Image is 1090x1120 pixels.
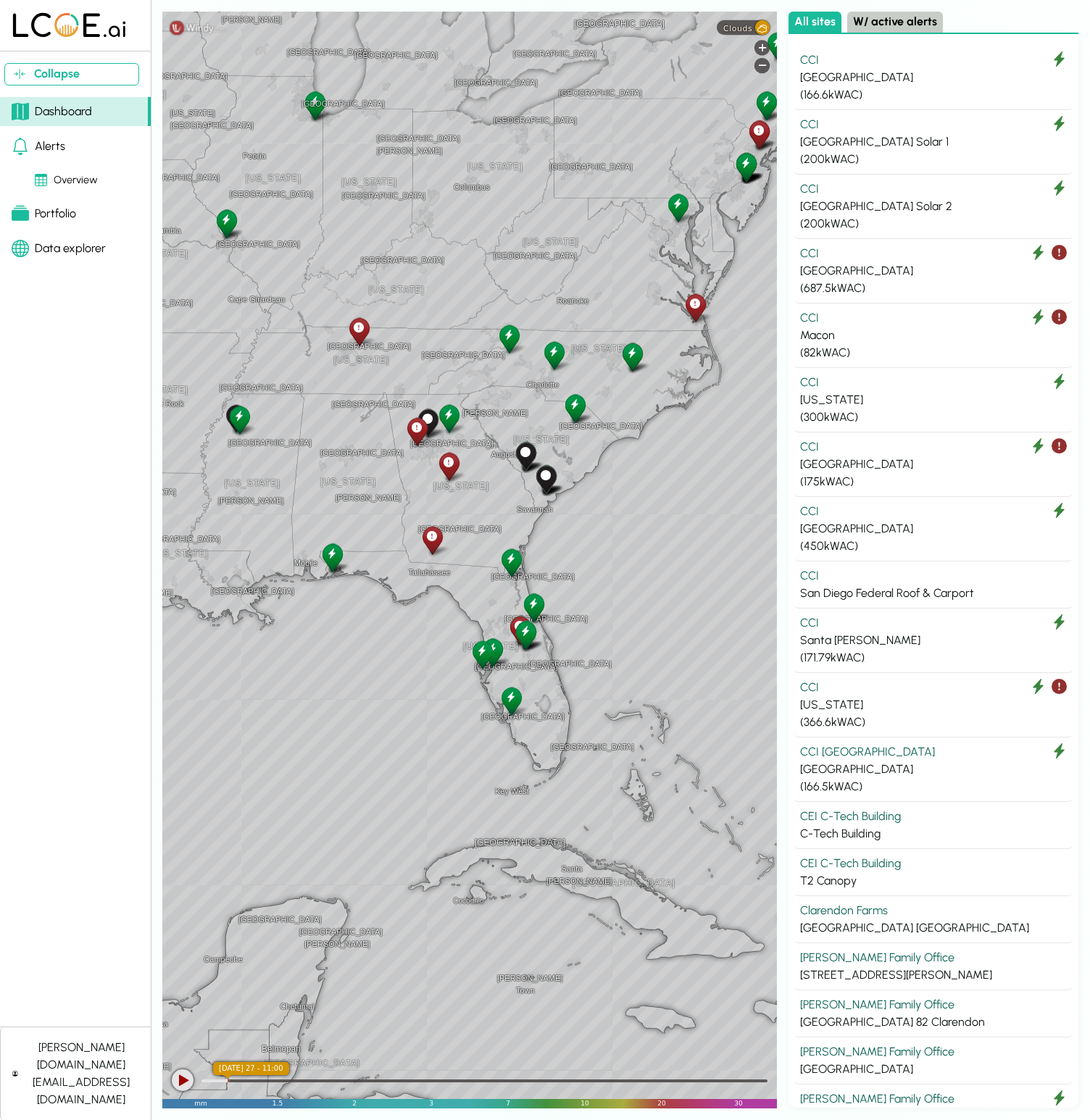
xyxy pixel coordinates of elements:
[24,1039,139,1108] div: [PERSON_NAME][DOMAIN_NAME][EMAIL_ADDRESS][DOMAIN_NAME]
[683,291,708,324] div: Virginia
[800,949,1067,966] div: [PERSON_NAME] Family Office
[12,240,106,257] div: Data explorer
[800,778,1067,795] div: ( 166.5 kWAC)
[794,304,1073,368] button: CCI Macon (82kWAC)
[800,743,1067,761] div: CCI [GEOGRAPHIC_DATA]
[800,872,1067,890] div: T2 Canopy
[800,649,1067,666] div: ( 171.79 kWAC)
[794,46,1073,110] button: CCI [GEOGRAPHIC_DATA] (166.6kWAC)
[800,69,1067,86] div: [GEOGRAPHIC_DATA]
[794,239,1073,304] button: CCI [GEOGRAPHIC_DATA] (687.5kWAC)
[507,614,533,646] div: Orlando Floating
[800,996,1067,1014] div: [PERSON_NAME] Family Office
[800,327,1067,344] div: Macon
[513,619,538,651] div: Central Florida Central Floating
[800,245,1067,262] div: CCI
[800,473,1067,490] div: ( 175 kWAC)
[513,440,538,472] div: Yadkin Lodge Miller Creek Office
[800,679,1067,696] div: CCI
[800,344,1067,362] div: ( 82 kWAC)
[12,138,65,155] div: Alerts
[794,737,1073,802] button: CCI [GEOGRAPHIC_DATA] [GEOGRAPHIC_DATA] (166.5kWAC)
[789,12,1078,34] div: Select site list category
[794,673,1073,737] button: CCI [US_STATE] (366.6kWAC)
[420,524,445,556] div: Cairo
[620,340,645,373] div: North Carolina Main Auction Building
[4,63,139,85] button: Collapse
[800,808,1067,825] div: CEI C-Tech Building
[794,943,1073,990] button: [PERSON_NAME] Family Office [STREET_ADDRESS][PERSON_NAME]
[800,438,1067,456] div: CCI
[800,567,1067,585] div: CCI
[223,402,249,435] div: Mechanic Shop
[541,339,567,372] div: Dukemont
[800,133,1067,151] div: [GEOGRAPHIC_DATA] Solar 1
[794,110,1073,175] button: CCI [GEOGRAPHIC_DATA] Solar 1 (200kWAC)
[754,58,770,73] div: Zoom out
[800,1043,1067,1061] div: [PERSON_NAME] Family Office
[723,23,752,33] span: Clouds
[794,802,1073,849] button: CEI C-Tech Building C-Tech Building
[562,392,588,425] div: Darlington Retail Center
[800,855,1067,872] div: CEI C-Tech Building
[794,432,1073,497] button: CCI [GEOGRAPHIC_DATA] (175kWAC)
[794,1037,1073,1085] button: [PERSON_NAME] Family Office [GEOGRAPHIC_DATA]
[800,51,1067,69] div: CCI
[794,175,1073,239] button: CCI [GEOGRAPHIC_DATA] Solar 2 (200kWAC)
[794,990,1073,1037] button: [PERSON_NAME] Family Office [GEOGRAPHIC_DATA] 82 Clarendon
[665,191,691,224] div: Baltimore Solar Parking Canopy
[415,406,441,439] div: T2 Canopy
[800,374,1067,391] div: CCI
[213,1062,289,1075] div: [DATE] 27 - 11:00
[800,280,1067,297] div: ( 687.5 kWAC)
[733,151,759,183] div: New Jersey Old Auction Canopy
[499,685,524,717] div: Fort Myers
[800,215,1067,233] div: ( 200 kWAC)
[800,262,1067,280] div: [GEOGRAPHIC_DATA]
[794,561,1073,609] button: CCI San Diego Federal Roof & Carport
[404,415,430,448] div: Turnipseed
[227,404,252,436] div: Tallahatchie Wellness Center
[794,896,1073,943] button: Clarendon Farms [GEOGRAPHIC_DATA] [GEOGRAPHIC_DATA]
[800,309,1067,327] div: CCI
[746,118,772,151] div: NY Metro Skyline Recon Shop
[800,632,1067,649] div: Santa [PERSON_NAME]
[794,849,1073,896] button: CEI C-Tech Building T2 Canopy
[789,12,841,33] button: All sites
[800,1090,1067,1108] div: [PERSON_NAME] Family Office
[800,151,1067,168] div: ( 200 kWAC)
[794,497,1073,561] button: CCI [GEOGRAPHIC_DATA] (450kWAC)
[496,322,522,355] div: Jonas Ridge Solar Farm
[12,205,76,222] div: Portfolio
[800,902,1067,919] div: Clarendon Farms
[800,1014,1067,1031] div: [GEOGRAPHIC_DATA] 82 Clarendon
[800,538,1067,555] div: ( 450 kWAC)
[800,116,1067,133] div: CCI
[800,919,1067,937] div: [GEOGRAPHIC_DATA] [GEOGRAPHIC_DATA]
[470,638,495,671] div: St Petersburg Main Auction Solar
[12,103,92,120] div: Dashboard
[754,89,779,122] div: New York Main Auction Building
[847,12,943,33] button: W/ active alerts
[800,391,1067,409] div: [US_STATE]
[800,825,1067,843] div: C-Tech Building
[499,546,524,579] div: Old Plank Road
[800,696,1067,714] div: [US_STATE]
[800,761,1067,778] div: [GEOGRAPHIC_DATA]
[436,402,462,435] div: Cedar Creek
[346,315,372,348] div: Nashville 200kW Solar Array
[213,1062,289,1075] div: local time
[800,456,1067,473] div: [GEOGRAPHIC_DATA]
[800,585,1067,602] div: San Diego Federal Roof & Carport
[480,636,505,669] div: Tampa Recon Building Solar 162.5kW
[800,198,1067,215] div: [GEOGRAPHIC_DATA] Solar 2
[794,368,1073,432] button: CCI [US_STATE] (300kWAC)
[214,207,239,240] div: St. Louise Main Auction
[800,966,1067,984] div: [STREET_ADDRESS][PERSON_NAME]
[302,89,328,122] div: Chicago Recon
[754,40,770,55] div: Zoom in
[800,180,1067,198] div: CCI
[436,450,462,482] div: Macon
[800,86,1067,104] div: ( 166.6 kWAC)
[35,172,98,188] div: Overview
